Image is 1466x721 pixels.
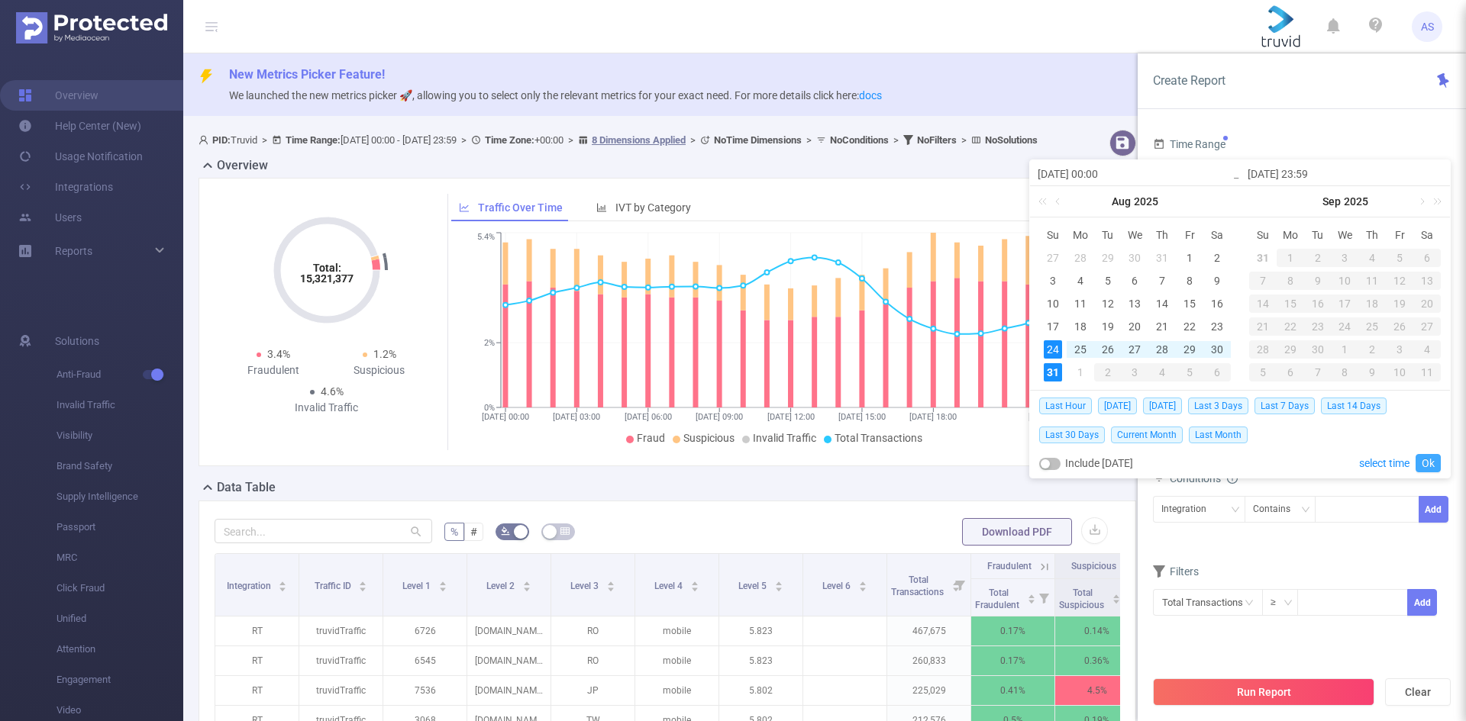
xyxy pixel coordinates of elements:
[889,134,903,146] span: >
[1071,272,1090,290] div: 4
[1071,317,1090,336] div: 18
[1413,292,1441,315] td: September 20, 2025
[1358,295,1386,313] div: 18
[962,518,1072,546] button: Download PDF
[1067,361,1094,384] td: September 1, 2025
[1099,249,1117,267] div: 29
[1067,292,1094,315] td: August 11, 2025
[1094,338,1122,361] td: August 26, 2025
[1386,363,1413,381] div: 10
[553,412,600,422] tspan: [DATE] 03:00
[1153,340,1171,359] div: 28
[615,201,691,214] span: IVT by Category
[1277,363,1304,381] div: 6
[560,526,570,536] i: icon: table
[1277,338,1304,361] td: September 29, 2025
[985,134,1038,146] b: No Solutions
[838,412,885,422] tspan: [DATE] 15:00
[57,542,183,573] span: MRC
[1122,292,1149,315] td: August 13, 2025
[1304,317,1332,336] div: 23
[1148,338,1176,361] td: August 28, 2025
[1254,398,1315,414] span: Last 7 Days
[1413,363,1441,381] div: 11
[1386,228,1413,242] span: Fr
[312,262,341,274] tspan: Total:
[957,134,971,146] span: >
[1358,363,1386,381] div: 9
[55,236,92,266] a: Reports
[1358,249,1386,267] div: 4
[1176,228,1203,242] span: Fr
[1386,224,1413,246] th: Fri
[1413,340,1441,359] div: 4
[1176,315,1203,338] td: August 22, 2025
[199,135,212,145] i: icon: user
[1386,249,1413,267] div: 5
[1125,272,1144,290] div: 6
[1044,363,1062,381] div: 31
[257,134,272,146] span: >
[1413,317,1441,336] div: 27
[1122,363,1149,381] div: 3
[57,420,183,451] span: Visibility
[1180,249,1199,267] div: 1
[1358,246,1386,269] td: September 4, 2025
[1277,315,1304,338] td: September 22, 2025
[1249,269,1277,292] td: September 7, 2025
[1358,317,1386,336] div: 25
[199,69,214,84] i: icon: thunderbolt
[1067,224,1094,246] th: Mon
[1208,317,1226,336] div: 23
[1044,272,1062,290] div: 3
[1277,292,1304,315] td: September 15, 2025
[1148,363,1176,381] div: 4
[1386,272,1413,290] div: 12
[1039,228,1067,242] span: Su
[1332,315,1359,338] td: September 24, 2025
[1249,363,1277,381] div: 5
[57,451,183,481] span: Brand Safety
[1148,269,1176,292] td: August 7, 2025
[1413,246,1441,269] td: September 6, 2025
[1122,338,1149,361] td: August 27, 2025
[1052,186,1066,217] a: Previous month (PageUp)
[1304,246,1332,269] td: September 2, 2025
[1039,292,1067,315] td: August 10, 2025
[1277,317,1304,336] div: 22
[1148,315,1176,338] td: August 21, 2025
[1358,224,1386,246] th: Thu
[1099,317,1117,336] div: 19
[1421,11,1434,42] span: AS
[286,134,341,146] b: Time Range:
[1111,426,1183,443] span: Current Month
[1413,295,1441,313] div: 20
[1071,249,1090,267] div: 28
[1358,292,1386,315] td: September 18, 2025
[1249,228,1277,242] span: Su
[457,134,471,146] span: >
[1110,186,1132,217] a: Aug
[1044,317,1062,336] div: 17
[1413,269,1441,292] td: September 13, 2025
[459,202,470,213] i: icon: line-chart
[1203,338,1231,361] td: August 30, 2025
[1249,340,1277,359] div: 28
[1332,269,1359,292] td: September 10, 2025
[1249,272,1277,290] div: 7
[1044,295,1062,313] div: 10
[1386,361,1413,384] td: October 10, 2025
[596,202,607,213] i: icon: bar-chart
[1332,272,1359,290] div: 10
[1176,361,1203,384] td: September 5, 2025
[57,481,183,512] span: Supply Intelligence
[1208,295,1226,313] div: 16
[1332,340,1359,359] div: 1
[229,67,385,82] span: New Metrics Picker Feature!
[484,403,495,413] tspan: 0%
[1122,361,1149,384] td: September 3, 2025
[1094,292,1122,315] td: August 12, 2025
[1203,315,1231,338] td: August 23, 2025
[1176,246,1203,269] td: August 1, 2025
[1321,186,1342,217] a: Sep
